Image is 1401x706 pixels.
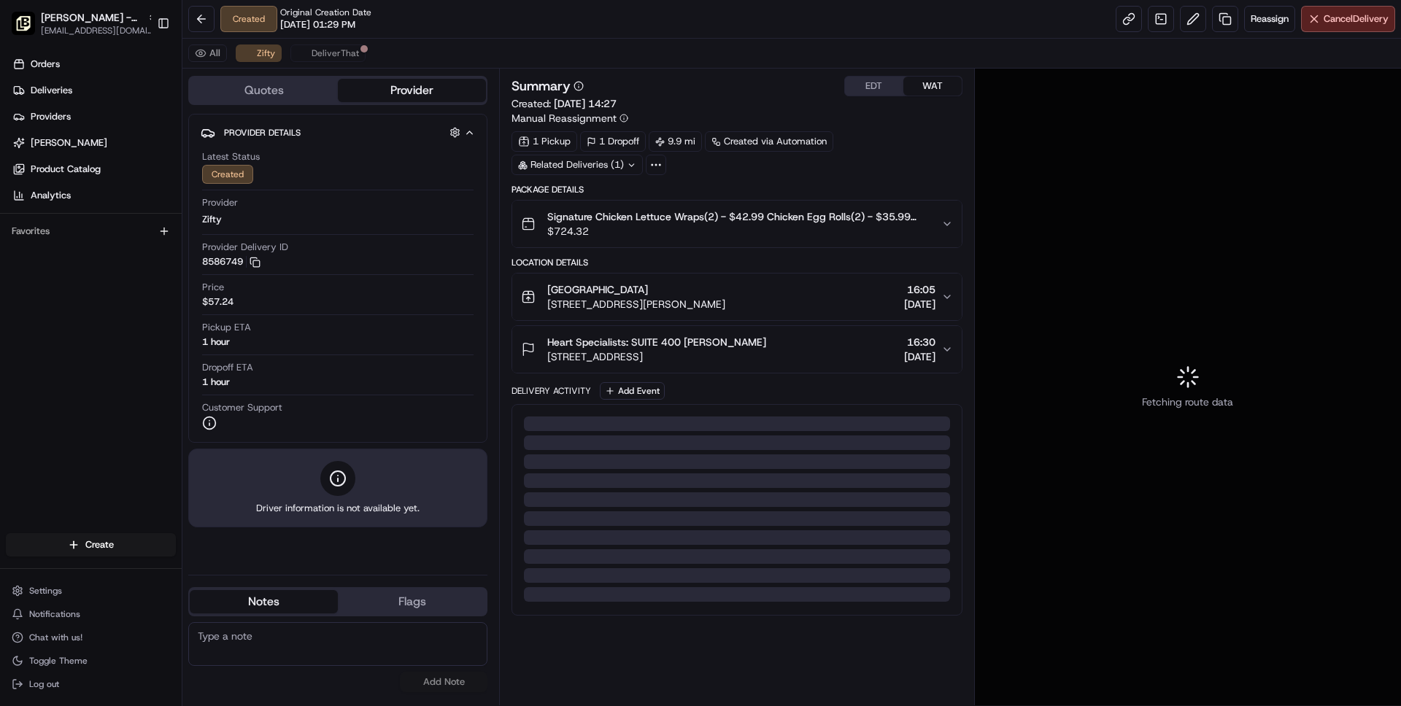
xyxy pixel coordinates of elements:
img: Pei Wei - Sarasota [12,12,35,35]
a: Deliveries [6,79,182,102]
div: Related Deliveries (1) [512,155,643,175]
div: 1 hour [202,335,230,349]
span: [GEOGRAPHIC_DATA] [547,282,648,297]
div: Location Details [512,257,962,268]
span: Analytics [31,189,71,202]
a: Orders [6,53,182,76]
span: Driver information is not available yet. [256,502,420,515]
div: 1 hour [202,376,230,389]
button: Heart Specialists: SUITE 400 [PERSON_NAME][STREET_ADDRESS]16:30[DATE] [512,326,961,373]
button: Quotes [190,79,338,102]
span: Provider Details [224,127,301,139]
span: 16:05 [904,282,935,297]
span: Signature Chicken Lettuce Wraps(2) - $42.99 Chicken Egg Rolls(2) - $35.99 Vegetable Spring Rolls(... [547,209,929,224]
button: DeliverThat [290,44,366,62]
span: [PERSON_NAME] [31,136,107,150]
span: Create [85,538,114,551]
span: Provider Delivery ID [202,241,288,254]
button: [GEOGRAPHIC_DATA][STREET_ADDRESS][PERSON_NAME]16:05[DATE] [512,274,961,320]
span: Zifty [257,47,275,59]
button: Notes [190,590,338,613]
div: Favorites [6,220,176,243]
span: Zifty [202,213,222,226]
button: Add Event [600,382,665,400]
span: Notifications [29,608,80,620]
a: [PERSON_NAME] [6,131,182,155]
span: Original Creation Date [280,7,371,18]
div: Delivery Activity [512,385,591,397]
button: Reassign [1244,6,1295,32]
span: [DATE] [904,349,935,364]
a: Created via Automation [705,131,833,152]
span: $724.32 [547,224,929,238]
button: [EMAIL_ADDRESS][DOMAIN_NAME] [41,25,158,36]
div: 1 Dropoff [580,131,646,152]
span: Orders [31,58,60,71]
button: [PERSON_NAME] - [GEOGRAPHIC_DATA] [41,10,142,25]
button: Provider [338,79,486,102]
span: Providers [31,110,71,123]
span: Settings [29,585,62,597]
button: Chat with us! [6,627,176,648]
span: Toggle Theme [29,655,88,667]
button: Create [6,533,176,556]
button: Notifications [6,604,176,624]
span: Reassign [1251,12,1289,26]
button: Settings [6,581,176,601]
div: 9.9 mi [649,131,702,152]
button: Toggle Theme [6,651,176,671]
button: EDT [845,77,903,96]
button: WAT [903,77,962,96]
button: Provider Details [201,120,475,144]
span: [DATE] [904,297,935,311]
span: Created: [512,96,617,111]
div: 1 Pickup [512,131,577,152]
span: Manual Reassignment [512,111,617,125]
span: DeliverThat [312,47,359,59]
button: Manual Reassignment [512,111,628,125]
span: Product Catalog [31,163,101,176]
span: 16:30 [904,335,935,349]
span: [STREET_ADDRESS][PERSON_NAME] [547,297,725,311]
span: Price [202,281,224,294]
button: All [188,44,227,62]
a: Providers [6,105,182,128]
span: Log out [29,678,59,690]
span: Latest Status [202,150,260,163]
span: Heart Specialists: SUITE 400 [PERSON_NAME] [547,335,766,349]
a: Analytics [6,184,182,207]
a: Product Catalog [6,158,182,181]
span: Deliveries [31,84,72,97]
span: [DATE] 14:27 [554,97,617,110]
span: [STREET_ADDRESS] [547,349,766,364]
button: Flags [338,590,486,613]
button: 8586749 [202,255,260,268]
button: Log out [6,674,176,694]
div: Package Details [512,184,962,195]
span: $57.24 [202,295,233,309]
span: Provider [202,196,238,209]
span: Cancel Delivery [1324,12,1389,26]
button: Signature Chicken Lettuce Wraps(2) - $42.99 Chicken Egg Rolls(2) - $35.99 Vegetable Spring Rolls(... [512,201,961,247]
button: CancelDelivery [1301,6,1395,32]
span: Fetching route data [1142,395,1233,409]
span: Customer Support [202,401,282,414]
button: Pei Wei - Sarasota[PERSON_NAME] - [GEOGRAPHIC_DATA][EMAIL_ADDRESS][DOMAIN_NAME] [6,6,151,41]
button: Zifty [236,44,282,62]
h3: Summary [512,79,571,93]
span: [DATE] 01:29 PM [280,18,355,31]
span: Dropoff ETA [202,361,253,374]
span: Pickup ETA [202,321,251,334]
span: Chat with us! [29,632,82,643]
